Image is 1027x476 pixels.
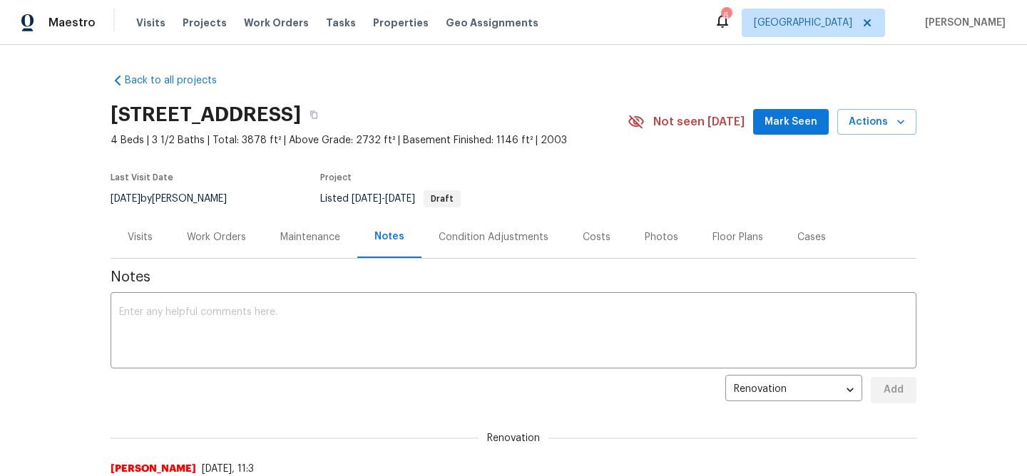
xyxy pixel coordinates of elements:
[753,109,829,135] button: Mark Seen
[111,190,244,207] div: by [PERSON_NAME]
[374,229,404,244] div: Notes
[373,16,429,30] span: Properties
[797,230,826,244] div: Cases
[111,194,140,204] span: [DATE]
[136,16,165,30] span: Visits
[244,16,309,30] span: Work Orders
[765,113,817,131] span: Mark Seen
[583,230,610,244] div: Costs
[320,194,461,204] span: Listed
[725,373,862,408] div: Renovation
[111,73,247,88] a: Back to all projects
[48,16,96,30] span: Maestro
[352,194,382,204] span: [DATE]
[446,16,538,30] span: Geo Assignments
[326,18,356,28] span: Tasks
[479,431,548,445] span: Renovation
[202,464,254,474] span: [DATE], 11:3
[111,108,301,122] h2: [STREET_ADDRESS]
[111,462,196,476] span: [PERSON_NAME]
[754,16,852,30] span: [GEOGRAPHIC_DATA]
[111,270,916,284] span: Notes
[320,173,352,182] span: Project
[280,230,340,244] div: Maintenance
[645,230,678,244] div: Photos
[385,194,415,204] span: [DATE]
[111,173,173,182] span: Last Visit Date
[712,230,763,244] div: Floor Plans
[301,102,327,128] button: Copy Address
[849,113,905,131] span: Actions
[425,195,459,203] span: Draft
[439,230,548,244] div: Condition Adjustments
[183,16,227,30] span: Projects
[721,9,731,23] div: 6
[111,133,628,148] span: 4 Beds | 3 1/2 Baths | Total: 3878 ft² | Above Grade: 2732 ft² | Basement Finished: 1146 ft² | 2003
[919,16,1006,30] span: [PERSON_NAME]
[653,115,745,129] span: Not seen [DATE]
[837,109,916,135] button: Actions
[187,230,246,244] div: Work Orders
[128,230,153,244] div: Visits
[352,194,415,204] span: -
